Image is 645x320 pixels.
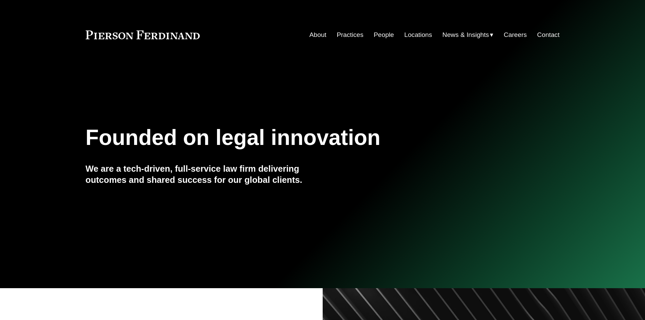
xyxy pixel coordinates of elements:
a: About [309,28,326,41]
a: Contact [537,28,559,41]
a: folder dropdown [443,28,494,41]
a: Practices [337,28,363,41]
h1: Founded on legal innovation [86,125,481,150]
h4: We are a tech-driven, full-service law firm delivering outcomes and shared success for our global... [86,163,323,185]
a: People [374,28,394,41]
span: News & Insights [443,29,489,41]
a: Careers [504,28,527,41]
a: Locations [404,28,432,41]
